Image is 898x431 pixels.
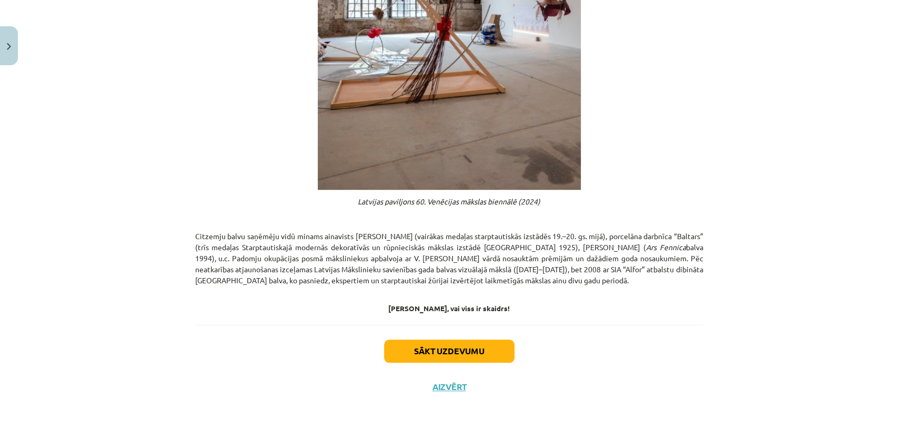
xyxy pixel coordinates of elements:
strong: [PERSON_NAME], vai viss ir skaidrs! [388,303,510,313]
em: Latvijas paviljons 60. Venēcijas mākslas biennālē (2024) [358,197,540,206]
i: Ars Fennica [646,242,686,252]
button: Sākt uzdevumu [384,340,514,363]
p: Citzemju balvu saņēmēju vidū minams ainavists [PERSON_NAME] (vairākas medaļas starptautiskās izst... [195,231,703,286]
button: Aizvērt [429,382,469,392]
img: icon-close-lesson-0947bae3869378f0d4975bcd49f059093ad1ed9edebbc8119c70593378902aed.svg [7,43,11,50]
